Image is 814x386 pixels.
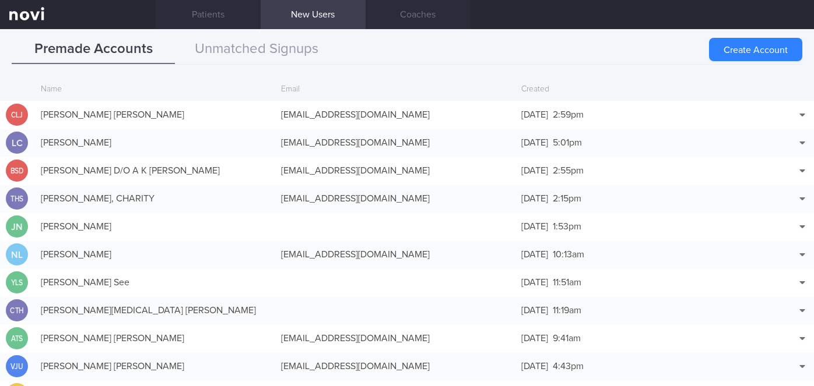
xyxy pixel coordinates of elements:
[521,306,548,315] span: [DATE]
[521,222,548,231] span: [DATE]
[521,110,548,119] span: [DATE]
[8,104,26,126] div: CLJ
[35,103,275,126] div: [PERSON_NAME] [PERSON_NAME]
[35,243,275,266] div: [PERSON_NAME]
[275,159,515,182] div: [EMAIL_ADDRESS][DOMAIN_NAME]
[521,334,548,343] span: [DATE]
[709,38,802,61] button: Create Account
[515,79,756,101] div: Created
[521,166,548,175] span: [DATE]
[175,35,338,64] button: Unmatched Signups
[275,243,515,266] div: [EMAIL_ADDRESS][DOMAIN_NAME]
[553,306,581,315] span: 11:19am
[553,166,584,175] span: 2:55pm
[8,327,26,350] div: ATS
[6,132,28,154] div: LC
[6,243,28,266] div: NL
[521,138,548,147] span: [DATE]
[553,138,582,147] span: 5:01pm
[8,160,26,182] div: BSD
[35,299,275,322] div: [PERSON_NAME][MEDICAL_DATA] [PERSON_NAME]
[35,327,275,350] div: [PERSON_NAME] [PERSON_NAME]
[35,271,275,294] div: [PERSON_NAME] See
[521,362,548,371] span: [DATE]
[6,215,28,238] div: JN
[275,327,515,350] div: [EMAIL_ADDRESS][DOMAIN_NAME]
[275,355,515,378] div: [EMAIL_ADDRESS][DOMAIN_NAME]
[8,355,26,378] div: VJU
[521,194,548,203] span: [DATE]
[12,35,175,64] button: Premade Accounts
[275,131,515,154] div: [EMAIL_ADDRESS][DOMAIN_NAME]
[8,271,26,294] div: YLS
[35,215,275,238] div: [PERSON_NAME]
[35,187,275,210] div: [PERSON_NAME], CHARITY
[35,355,275,378] div: [PERSON_NAME] [PERSON_NAME]
[553,334,581,343] span: 9:41am
[35,131,275,154] div: [PERSON_NAME]
[275,187,515,210] div: [EMAIL_ADDRESS][DOMAIN_NAME]
[553,278,581,287] span: 11:51am
[553,110,584,119] span: 2:59pm
[8,299,26,322] div: CTH
[8,187,26,210] div: THS
[35,159,275,182] div: [PERSON_NAME] D/O A K [PERSON_NAME]
[521,250,548,259] span: [DATE]
[521,278,548,287] span: [DATE]
[553,222,581,231] span: 1:53pm
[553,362,584,371] span: 4:43pm
[553,194,581,203] span: 2:15pm
[35,79,275,101] div: Name
[275,103,515,126] div: [EMAIL_ADDRESS][DOMAIN_NAME]
[275,79,515,101] div: Email
[553,250,584,259] span: 10:13am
